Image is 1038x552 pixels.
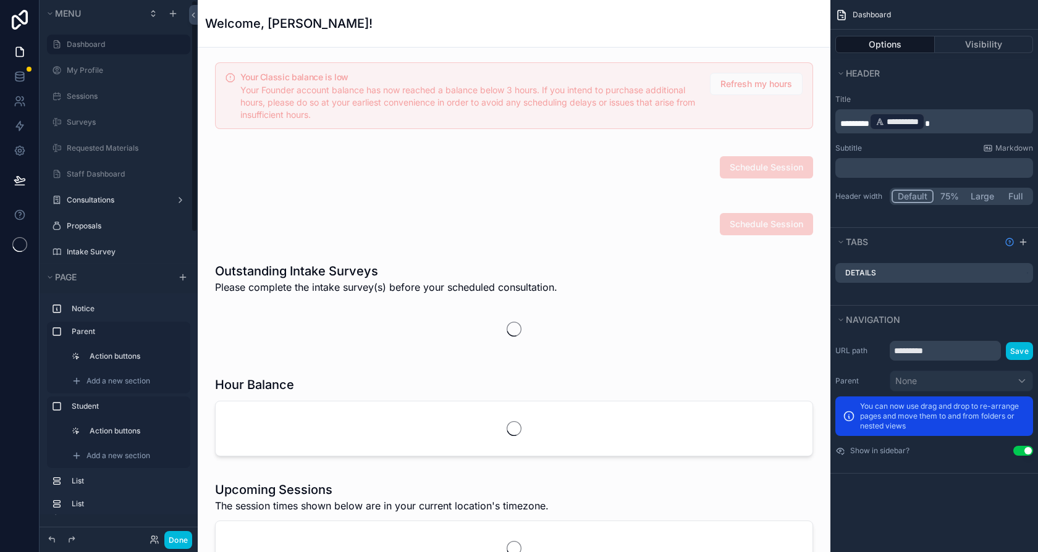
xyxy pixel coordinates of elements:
label: Notice [72,304,180,314]
label: Header width [835,191,885,201]
span: Dashboard [853,10,891,20]
button: Full [1000,190,1031,203]
button: Visibility [935,36,1034,53]
label: Sessions [67,91,183,101]
label: Consultations [67,195,166,205]
button: Navigation [835,311,1026,328]
span: Add a new section [86,376,150,386]
label: Surveys [67,117,183,127]
svg: Show help information [1005,237,1015,247]
label: List [72,476,180,486]
div: scrollable content [40,293,198,514]
button: Options [835,36,935,53]
span: Menu [55,8,81,19]
h1: Welcome, [PERSON_NAME]! [205,15,373,32]
label: Parent [835,376,885,386]
label: Title [835,94,1033,104]
div: scrollable content [835,158,1033,178]
label: Parent [72,327,180,337]
label: Subtitle [835,143,862,153]
label: URL path [835,346,885,356]
label: Action buttons [90,426,178,436]
label: Show in sidebar? [850,446,909,456]
span: Page [55,272,77,282]
button: Page [44,269,171,286]
label: Dashboard [67,40,183,49]
button: Header [835,65,1026,82]
button: Menu [44,5,141,22]
label: Requested Materials [67,143,183,153]
button: Save [1006,342,1033,360]
label: Staff Dashboard [67,169,183,179]
button: Done [164,531,192,549]
button: Tabs [835,233,1000,251]
span: Navigation [846,314,900,325]
div: scrollable content [835,109,1033,133]
span: Markdown [995,143,1033,153]
span: Header [846,68,880,78]
button: Large [965,190,1000,203]
label: Intake Survey [67,247,183,257]
label: Action buttons [90,351,178,361]
button: Default [892,190,934,203]
label: Proposals [67,221,183,231]
p: You can now use drag and drop to re-arrange pages and move them to and from folders or nested views [860,401,1026,431]
label: List [72,499,180,509]
a: Markdown [983,143,1033,153]
button: 75% [934,190,965,203]
span: Add a new section [86,451,150,461]
span: None [895,375,917,387]
label: Details [845,268,876,278]
span: Tabs [846,236,868,247]
label: Student [72,401,180,411]
button: None [890,370,1033,391]
label: My Profile [67,65,183,75]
